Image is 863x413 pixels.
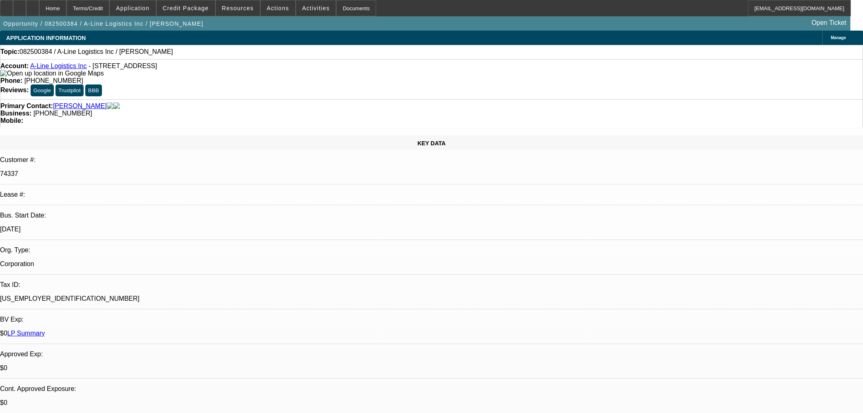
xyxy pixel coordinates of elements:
strong: Primary Contact: [0,102,53,110]
img: Open up location in Google Maps [0,70,104,77]
button: Resources [216,0,260,16]
img: linkedin-icon.png [113,102,120,110]
strong: Topic: [0,48,20,56]
button: Trustpilot [55,84,83,96]
span: Resources [222,5,254,11]
a: LP Summary [7,330,45,337]
span: Actions [267,5,289,11]
button: Credit Package [157,0,215,16]
span: [PHONE_NUMBER] [33,110,92,117]
a: [PERSON_NAME] [53,102,107,110]
span: - [STREET_ADDRESS] [89,62,157,69]
strong: Mobile: [0,117,23,124]
button: BBB [85,84,102,96]
img: facebook-icon.png [107,102,113,110]
span: KEY DATA [417,140,445,147]
span: Activities [302,5,330,11]
span: [PHONE_NUMBER] [24,77,83,84]
span: Credit Package [163,5,209,11]
span: 082500384 / A-Line Logistics Inc / [PERSON_NAME] [20,48,173,56]
span: Application [116,5,149,11]
strong: Account: [0,62,29,69]
strong: Phone: [0,77,22,84]
a: Open Ticket [808,16,850,30]
button: Google [31,84,54,96]
strong: Reviews: [0,87,29,93]
span: Manage [831,36,846,40]
strong: Business: [0,110,31,117]
span: APPLICATION INFORMATION [6,35,86,41]
button: Actions [261,0,295,16]
a: View Google Maps [0,70,104,77]
button: Activities [296,0,336,16]
a: A-Line Logistics Inc [30,62,87,69]
span: Opportunity / 082500384 / A-Line Logistics Inc / [PERSON_NAME] [3,20,204,27]
button: Application [110,0,155,16]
